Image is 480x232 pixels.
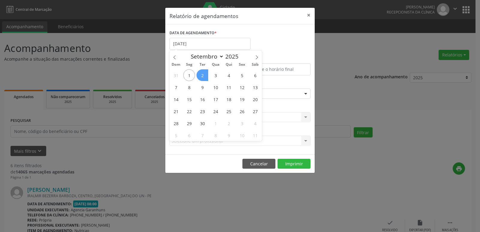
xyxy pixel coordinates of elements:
[196,129,208,141] span: Outubro 7, 2025
[210,93,221,105] span: Setembro 17, 2025
[210,69,221,81] span: Setembro 3, 2025
[169,12,238,20] h5: Relatório de agendamentos
[303,8,315,23] button: Close
[170,117,182,129] span: Setembro 28, 2025
[196,105,208,117] span: Setembro 23, 2025
[241,63,310,75] input: Selecione o horário final
[222,63,235,67] span: Qui
[169,63,183,67] span: Dom
[223,81,235,93] span: Setembro 11, 2025
[183,129,195,141] span: Outubro 6, 2025
[210,105,221,117] span: Setembro 24, 2025
[223,93,235,105] span: Setembro 18, 2025
[170,129,182,141] span: Outubro 5, 2025
[223,117,235,129] span: Outubro 2, 2025
[241,54,310,63] label: ATÉ
[210,117,221,129] span: Outubro 1, 2025
[223,69,235,81] span: Setembro 4, 2025
[183,105,195,117] span: Setembro 22, 2025
[249,117,261,129] span: Outubro 4, 2025
[224,53,244,60] input: Year
[183,117,195,129] span: Setembro 29, 2025
[249,93,261,105] span: Setembro 20, 2025
[210,81,221,93] span: Setembro 10, 2025
[249,81,261,93] span: Setembro 13, 2025
[183,93,195,105] span: Setembro 15, 2025
[236,117,248,129] span: Outubro 3, 2025
[170,93,182,105] span: Setembro 14, 2025
[236,69,248,81] span: Setembro 5, 2025
[236,81,248,93] span: Setembro 12, 2025
[183,69,195,81] span: Setembro 1, 2025
[170,105,182,117] span: Setembro 21, 2025
[196,69,208,81] span: Setembro 2, 2025
[277,159,310,169] button: Imprimir
[209,63,222,67] span: Qua
[196,117,208,129] span: Setembro 30, 2025
[236,105,248,117] span: Setembro 26, 2025
[188,52,224,61] select: Month
[196,81,208,93] span: Setembro 9, 2025
[210,129,221,141] span: Outubro 8, 2025
[223,105,235,117] span: Setembro 25, 2025
[249,129,261,141] span: Outubro 11, 2025
[169,38,250,50] input: Selecione uma data ou intervalo
[169,29,217,38] label: DATA DE AGENDAMENTO
[183,63,196,67] span: Seg
[196,63,209,67] span: Ter
[249,105,261,117] span: Setembro 27, 2025
[242,159,275,169] button: Cancelar
[223,129,235,141] span: Outubro 9, 2025
[236,93,248,105] span: Setembro 19, 2025
[183,81,195,93] span: Setembro 8, 2025
[196,93,208,105] span: Setembro 16, 2025
[170,69,182,81] span: Agosto 31, 2025
[236,129,248,141] span: Outubro 10, 2025
[170,81,182,93] span: Setembro 7, 2025
[249,63,262,67] span: Sáb
[249,69,261,81] span: Setembro 6, 2025
[235,63,249,67] span: Sex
